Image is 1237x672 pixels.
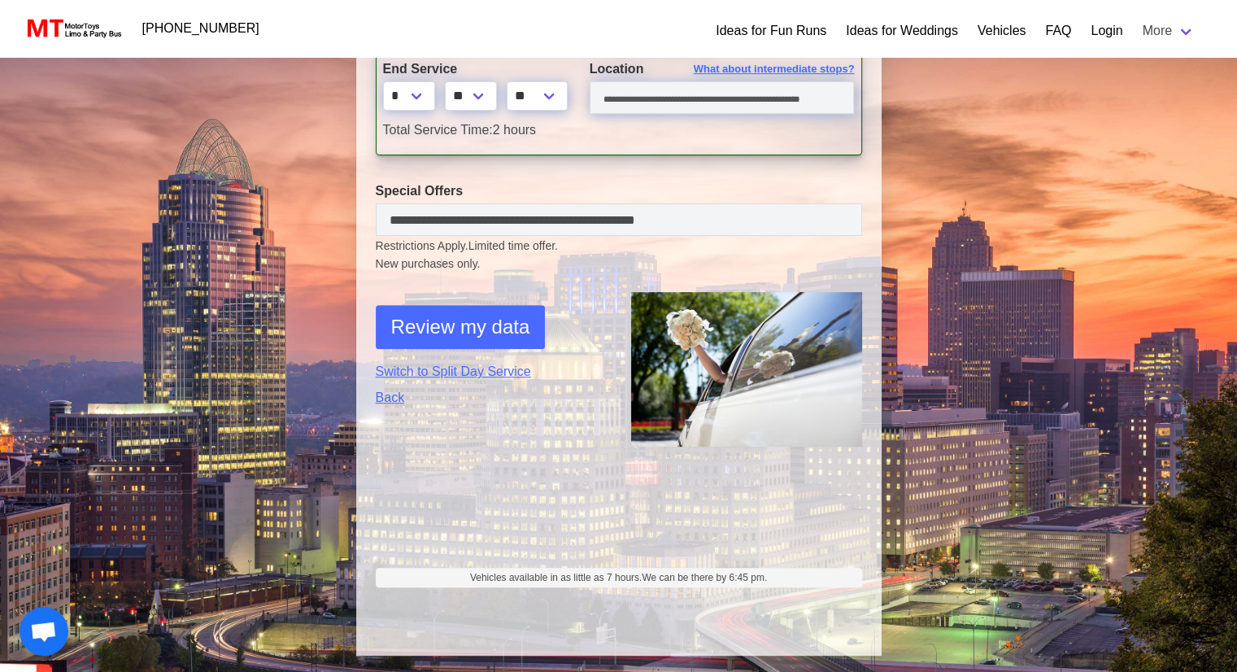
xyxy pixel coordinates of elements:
[846,21,958,41] a: Ideas for Weddings
[23,17,123,40] img: MotorToys Logo
[1133,15,1204,47] a: More
[716,21,826,41] a: Ideas for Fun Runs
[376,388,607,408] a: Back
[694,61,855,77] span: What about intermediate stops?
[376,239,862,273] small: Restrictions Apply.
[383,59,565,79] label: End Service
[631,292,862,446] img: 1.png
[20,607,68,656] div: Open chat
[376,305,546,349] button: Review my data
[383,123,493,137] span: Total Service Time:
[376,362,607,382] a: Switch to Split Day Service
[642,572,767,583] span: We can be there by 6:45 pm.
[376,255,862,273] span: New purchases only.
[978,21,1026,41] a: Vehicles
[371,120,867,140] div: 2 hours
[391,312,530,342] span: Review my data
[590,62,644,76] span: Location
[133,12,269,45] a: [PHONE_NUMBER]
[1091,21,1122,41] a: Login
[1045,21,1071,41] a: FAQ
[470,570,767,585] span: Vehicles available in as little as 7 hours.
[468,238,558,255] span: Limited time offer.
[376,181,862,201] label: Special Offers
